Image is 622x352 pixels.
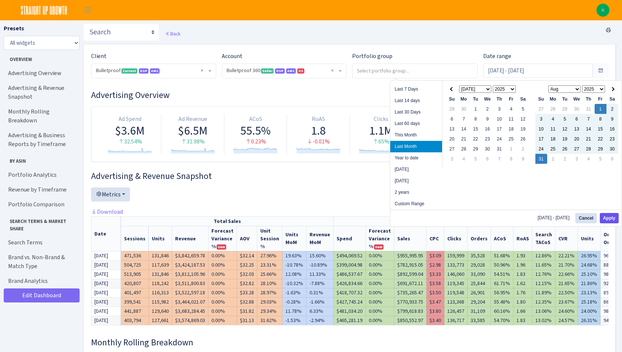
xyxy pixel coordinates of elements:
[458,134,470,144] td: 21
[505,144,517,154] td: 1
[121,226,149,251] th: Sessions
[606,94,618,104] th: Sa
[517,134,529,144] td: 26
[482,154,494,164] td: 6
[4,235,78,250] a: Search Terms
[547,124,559,134] td: 11
[4,128,78,152] a: Advertising & Business Reports by Timeframe
[514,251,532,260] td: 1.93
[290,123,347,138] div: 1.8
[390,198,442,210] li: Custom Range
[517,104,529,114] td: 5
[227,138,284,146] div: 0.23%
[517,154,529,164] td: 9
[390,175,442,187] li: [DATE]
[458,154,470,164] td: 4
[121,297,149,307] td: 399,541
[444,226,468,251] th: Clicks
[394,270,427,279] td: $892,599.04
[458,94,470,104] th: Mo
[91,208,123,216] a: Download
[532,279,555,288] td: 12.15%
[555,226,578,251] th: CVR
[555,251,578,260] td: 22.21%
[91,64,216,78] span: Bulletproof <span class="badge badge-success">Current</span><span class="badge badge-primary">DSP...
[352,52,392,61] label: Portfolio group
[547,114,559,124] td: 4
[164,138,221,146] div: 31.98%
[517,144,529,154] td: 2
[505,94,517,104] th: Fr
[547,154,559,164] td: 1
[468,279,491,288] td: 25,844
[491,226,514,251] th: ACoS
[535,134,547,144] td: 17
[102,138,158,146] div: 32.54%
[172,226,208,251] th: Revenue
[458,114,470,124] td: 7
[102,123,158,138] div: $3.6M
[514,288,532,297] td: 1.76
[494,114,505,124] td: 10
[121,68,137,74] span: Current
[149,279,172,288] td: 118,242
[470,154,482,164] td: 5
[227,123,284,138] div: 55.5%
[446,124,458,134] td: 13
[257,260,282,270] td: 23.31%
[535,94,547,104] th: Su
[4,250,78,274] a: Brand vs. Non-Brand & Match Type
[427,288,444,297] td: $3.50
[575,213,596,223] button: Cancel
[446,144,458,154] td: 27
[290,115,347,123] div: RoAS
[583,124,595,134] td: 14
[353,115,409,123] div: Clicks
[483,52,511,61] label: Date range
[208,260,237,270] td: 0.00%
[390,152,442,164] li: Year to date
[555,279,578,288] td: 21.65%
[559,124,571,134] td: 12
[482,114,494,124] td: 9
[606,124,618,134] td: 16
[257,288,282,297] td: 28.97%
[532,288,555,297] td: 11.89%
[121,216,334,226] th: Total Sales
[4,104,78,128] a: Monthly Rolling Breakdown
[208,270,237,279] td: 0.00%
[559,94,571,104] th: Tu
[290,138,347,146] div: -0.01%
[578,260,601,270] td: 24.68%
[91,251,121,260] td: [DATE]
[164,123,221,138] div: $6.5M
[555,260,578,270] td: 21.70%
[517,124,529,134] td: 19
[394,226,427,251] th: Sales
[334,226,366,251] th: Spend
[334,251,366,260] td: $494,069.52
[282,226,307,251] th: Units MoM
[468,270,491,279] td: 33,090
[149,226,172,251] th: Units
[334,260,366,270] td: $399,004.98
[578,279,601,288] td: 21.86%
[555,270,578,279] td: 22.66%
[91,216,121,251] th: Date
[606,134,618,144] td: 23
[366,270,394,279] td: 0.00%
[334,216,578,226] th: Advertising
[595,144,606,154] td: 29
[468,260,491,270] td: 29,028
[4,66,78,81] a: Advertising Overview
[307,270,334,279] td: 11.33%
[208,251,237,260] td: 0.00%
[559,114,571,124] td: 5
[149,288,172,297] td: 116,313
[91,187,130,202] button: Metrics
[91,279,121,288] td: [DATE]
[282,279,307,288] td: -10.32%
[390,129,442,141] li: This Month
[517,94,529,104] th: Sa
[482,144,494,154] td: 30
